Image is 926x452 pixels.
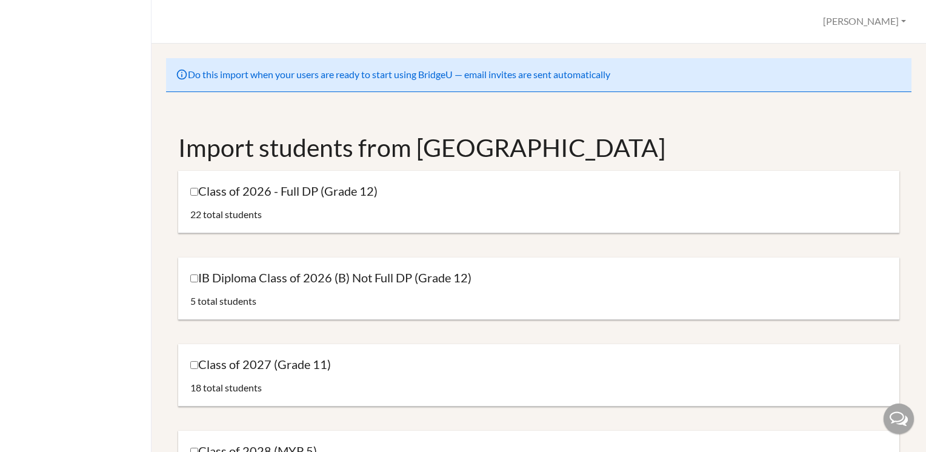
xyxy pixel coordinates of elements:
[166,58,911,92] div: Do this import when your users are ready to start using BridgeU — email invites are sent automati...
[818,10,911,33] button: [PERSON_NAME]
[190,188,198,196] input: Class of 2026 - Full DP (Grade 12)
[190,208,262,220] span: 22 total students
[190,183,378,199] label: Class of 2026 - Full DP (Grade 12)
[190,382,262,393] span: 18 total students
[190,295,256,307] span: 5 total students
[178,131,899,164] h1: Import students from [GEOGRAPHIC_DATA]
[190,356,331,373] label: Class of 2027 (Grade 11)
[190,274,198,282] input: IB Diploma Class of 2026 (B) Not Full DP (Grade 12)
[190,361,198,369] input: Class of 2027 (Grade 11)
[190,270,471,286] label: IB Diploma Class of 2026 (B) Not Full DP (Grade 12)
